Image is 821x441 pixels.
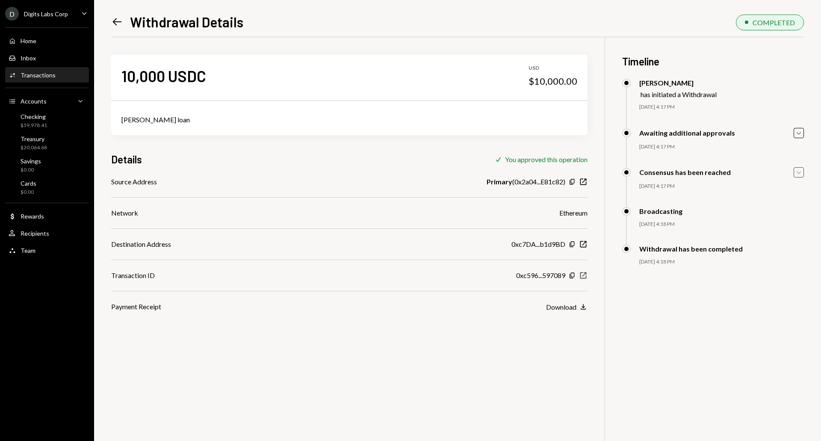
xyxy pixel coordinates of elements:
[111,152,142,166] h3: Details
[5,208,89,224] a: Rewards
[5,67,89,83] a: Transactions
[111,208,138,218] div: Network
[639,258,804,266] div: [DATE] 4:18 PM
[21,135,47,142] div: Treasury
[21,37,36,44] div: Home
[121,66,206,86] div: 10,000 USDC
[111,302,161,312] div: Payment Receipt
[21,54,36,62] div: Inbox
[5,243,89,258] a: Team
[111,177,157,187] div: Source Address
[21,98,47,105] div: Accounts
[487,177,565,187] div: ( 0x2a04...E81c82 )
[639,104,804,111] div: [DATE] 4:17 PM
[5,225,89,241] a: Recipients
[21,247,35,254] div: Team
[639,168,731,176] div: Consensus has been reached
[5,110,89,131] a: Checking$59,978.41
[21,113,47,120] div: Checking
[487,177,512,187] b: Primary
[21,213,44,220] div: Rewards
[5,93,89,109] a: Accounts
[641,90,717,98] div: has initiated a Withdrawal
[622,54,804,68] h3: Timeline
[21,180,36,187] div: Cards
[639,129,735,137] div: Awaiting additional approvals
[21,122,47,129] div: $59,978.41
[130,13,243,30] h1: Withdrawal Details
[559,208,588,218] div: Ethereum
[505,155,588,163] div: You approved this operation
[21,230,49,237] div: Recipients
[21,189,36,196] div: $0.00
[546,303,576,311] div: Download
[529,75,577,87] div: $10,000.00
[5,7,19,21] div: D
[5,133,89,153] a: Treasury$20,064.68
[639,221,804,228] div: [DATE] 4:18 PM
[111,270,155,281] div: Transaction ID
[5,50,89,65] a: Inbox
[639,79,717,87] div: [PERSON_NAME]
[5,155,89,175] a: Savings$0.00
[5,177,89,198] a: Cards$0.00
[546,302,588,312] button: Download
[639,143,804,151] div: [DATE] 4:17 PM
[753,18,795,27] div: COMPLETED
[21,144,47,151] div: $20,064.68
[639,183,804,190] div: [DATE] 4:17 PM
[21,157,41,165] div: Savings
[516,270,565,281] div: 0xc596...597089
[529,65,577,72] div: USD
[111,239,171,249] div: Destination Address
[24,10,68,18] div: Digits Labs Corp
[121,115,577,125] div: [PERSON_NAME] loan
[639,245,743,253] div: Withdrawal has been completed
[639,207,682,215] div: Broadcasting
[21,166,41,174] div: $0.00
[511,239,565,249] div: 0xc7DA...b1d9BD
[21,71,56,79] div: Transactions
[5,33,89,48] a: Home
